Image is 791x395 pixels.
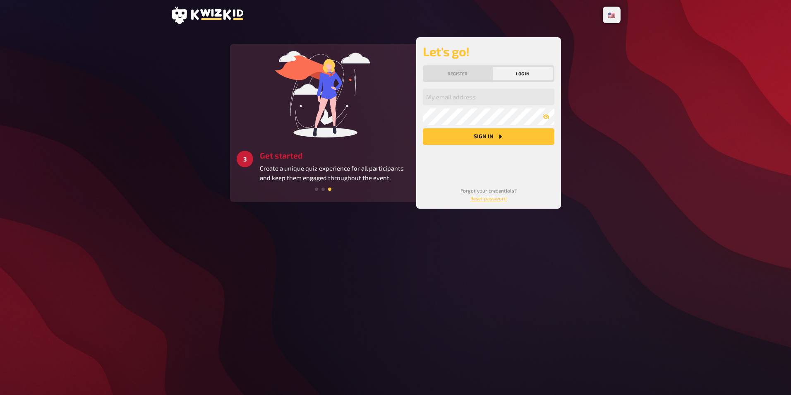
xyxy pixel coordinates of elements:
button: Log in [493,67,553,80]
small: Forgot your credentials? [460,188,517,201]
a: Reset password [470,195,507,201]
li: 🇺🇸 [604,8,619,22]
h3: Get started [260,151,410,160]
input: My email address [423,89,554,105]
img: start [261,51,385,137]
button: Register [424,67,491,80]
div: 3 [237,151,253,167]
h2: Let's go! [423,44,554,59]
button: Sign in [423,128,554,145]
p: Create a unique quiz experience for all participants and keep them engaged throughout the event. [260,164,410,182]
